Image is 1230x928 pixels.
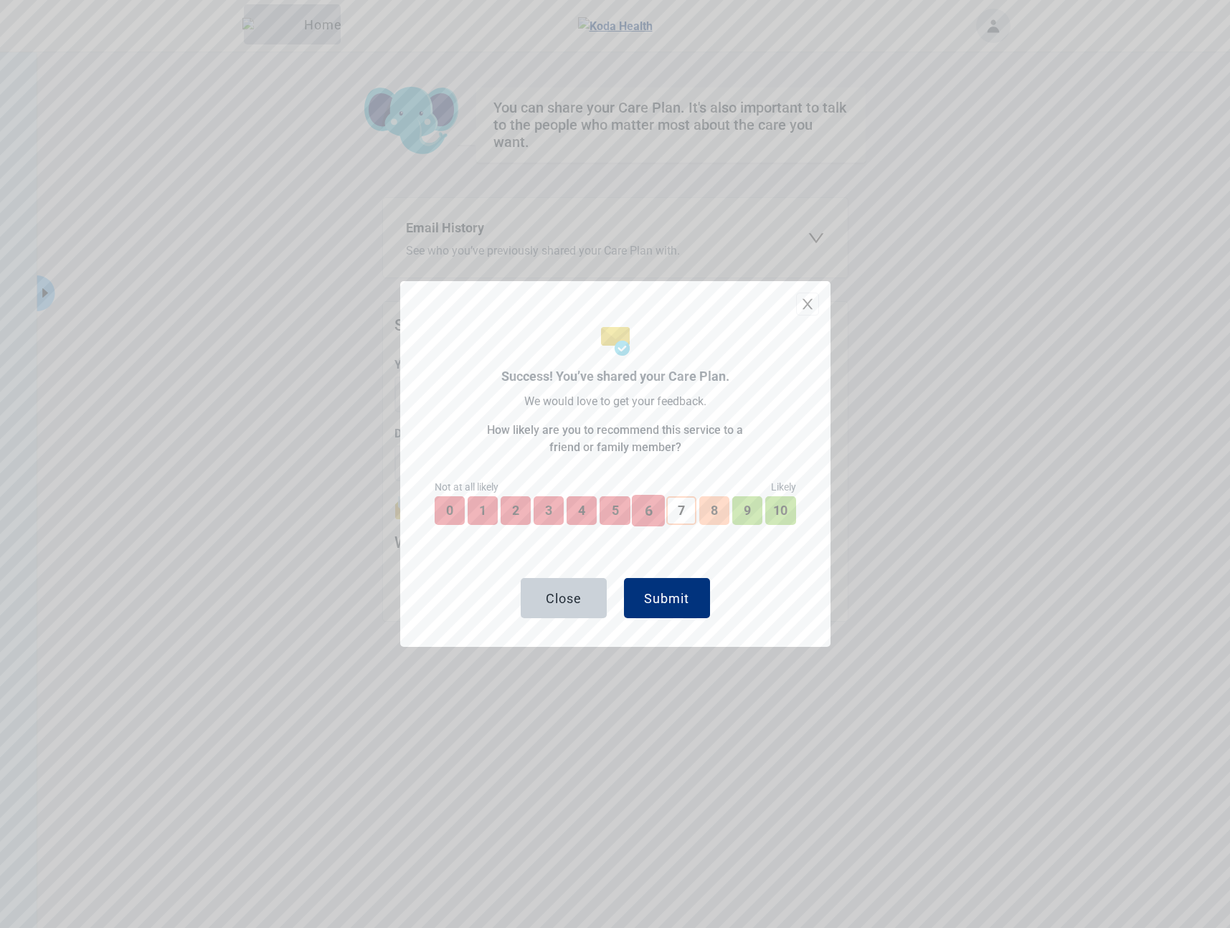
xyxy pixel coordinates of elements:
[644,591,689,605] div: Submit
[435,479,615,491] h1: Not at all likely
[765,496,795,525] button: 10
[732,496,762,525] button: 9
[435,496,465,525] button: 0
[632,495,665,526] button: 6
[615,479,796,491] h1: Likely
[501,496,531,525] button: 2
[435,393,796,410] p: We would love to get your feedback.
[472,422,759,456] p: How likely are you to recommend this service to a friend or family member?
[699,496,729,525] button: 8
[221,87,1010,622] main: Main content
[546,591,582,605] div: Close
[521,578,607,618] button: Close
[567,496,597,525] button: 4
[600,496,630,525] button: 5
[624,578,710,618] button: Submit
[666,496,696,525] button: 7
[501,367,729,387] div: Success! You’ve shared your Care Plan.
[800,297,815,311] span: close
[468,496,498,525] button: 1
[600,327,631,356] img: confirm share plan
[534,496,564,525] button: 3
[796,293,819,316] button: close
